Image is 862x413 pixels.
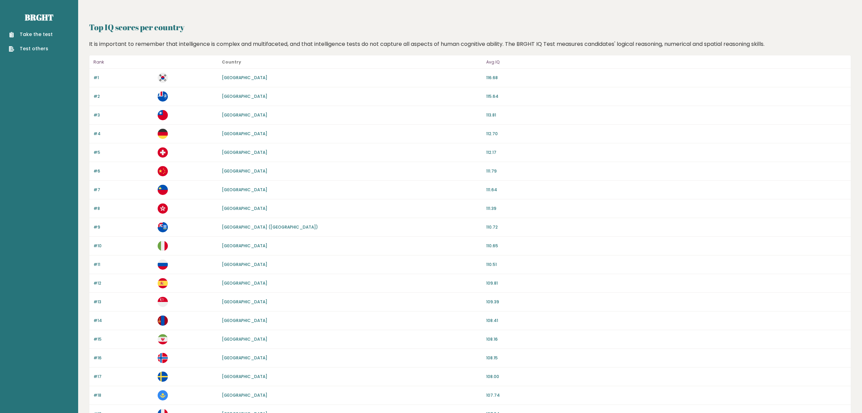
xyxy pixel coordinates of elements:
img: tw.svg [158,110,168,120]
a: [GEOGRAPHIC_DATA] [222,93,267,99]
img: tf.svg [158,91,168,102]
p: #1 [93,75,154,81]
a: Test others [9,45,53,52]
p: 108.00 [486,374,847,380]
img: hk.svg [158,203,168,214]
a: [GEOGRAPHIC_DATA] [222,318,267,323]
p: #4 [93,131,154,137]
a: [GEOGRAPHIC_DATA] [222,187,267,193]
p: 109.39 [486,299,847,305]
a: [GEOGRAPHIC_DATA] [222,112,267,118]
p: 108.16 [486,336,847,342]
img: de.svg [158,129,168,139]
p: 112.17 [486,149,847,156]
p: #7 [93,187,154,193]
a: [GEOGRAPHIC_DATA] [222,336,267,342]
b: Country [222,59,241,65]
p: 116.68 [486,75,847,81]
a: [GEOGRAPHIC_DATA] [222,205,267,211]
a: [GEOGRAPHIC_DATA] [222,374,267,379]
p: #12 [93,280,154,286]
p: #16 [93,355,154,361]
a: Take the test [9,31,53,38]
p: 110.72 [486,224,847,230]
img: it.svg [158,241,168,251]
img: cn.svg [158,166,168,176]
p: #14 [93,318,154,324]
h2: Top IQ scores per country [89,21,851,33]
img: li.svg [158,185,168,195]
p: 115.64 [486,93,847,100]
p: #9 [93,224,154,230]
p: #18 [93,392,154,398]
a: Brght [25,12,53,23]
img: kz.svg [158,390,168,400]
p: #15 [93,336,154,342]
p: 111.79 [486,168,847,174]
p: #10 [93,243,154,249]
p: 110.51 [486,262,847,268]
a: [GEOGRAPHIC_DATA] [222,262,267,267]
a: [GEOGRAPHIC_DATA] [222,355,267,361]
a: [GEOGRAPHIC_DATA] [222,168,267,174]
a: [GEOGRAPHIC_DATA] [222,280,267,286]
img: mn.svg [158,316,168,326]
p: #3 [93,112,154,118]
img: sg.svg [158,297,168,307]
p: Rank [93,58,154,66]
img: ir.svg [158,334,168,344]
p: 108.15 [486,355,847,361]
div: It is important to remember that intelligence is complex and multifaceted, and that intelligence ... [87,40,854,48]
img: kr.svg [158,73,168,83]
img: fk.svg [158,222,168,232]
p: #13 [93,299,154,305]
a: [GEOGRAPHIC_DATA] ([GEOGRAPHIC_DATA]) [222,224,318,230]
p: #6 [93,168,154,174]
p: #11 [93,262,154,268]
img: es.svg [158,278,168,288]
p: #17 [93,374,154,380]
a: [GEOGRAPHIC_DATA] [222,243,267,249]
a: [GEOGRAPHIC_DATA] [222,392,267,398]
p: 112.70 [486,131,847,137]
p: 107.74 [486,392,847,398]
p: #8 [93,205,154,212]
p: 109.81 [486,280,847,286]
img: ru.svg [158,259,168,270]
p: 110.65 [486,243,847,249]
img: no.svg [158,353,168,363]
img: ch.svg [158,147,168,158]
p: 113.81 [486,112,847,118]
p: #5 [93,149,154,156]
p: Avg IQ [486,58,847,66]
p: 108.41 [486,318,847,324]
a: [GEOGRAPHIC_DATA] [222,299,267,305]
p: 111.64 [486,187,847,193]
img: se.svg [158,372,168,382]
a: [GEOGRAPHIC_DATA] [222,75,267,80]
p: #2 [93,93,154,100]
a: [GEOGRAPHIC_DATA] [222,131,267,137]
p: 111.39 [486,205,847,212]
a: [GEOGRAPHIC_DATA] [222,149,267,155]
